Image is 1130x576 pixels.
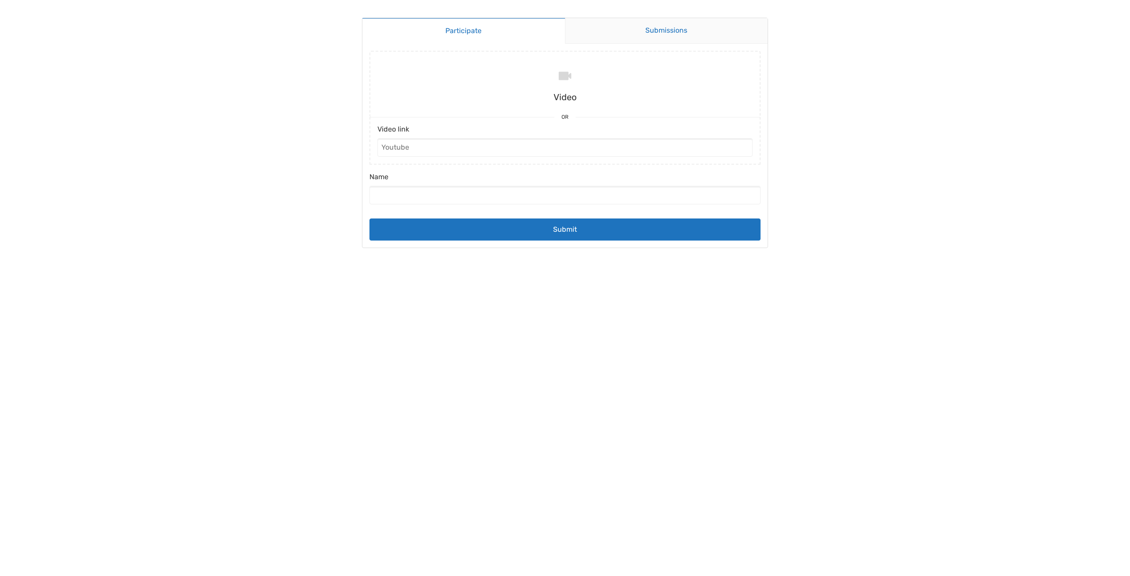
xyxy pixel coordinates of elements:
a: Participate [362,18,565,44]
button: Submit [369,218,761,241]
label: Name [369,172,761,186]
a: Submissions [565,18,768,44]
input: Youtube [377,138,753,157]
label: Video link [377,124,753,138]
